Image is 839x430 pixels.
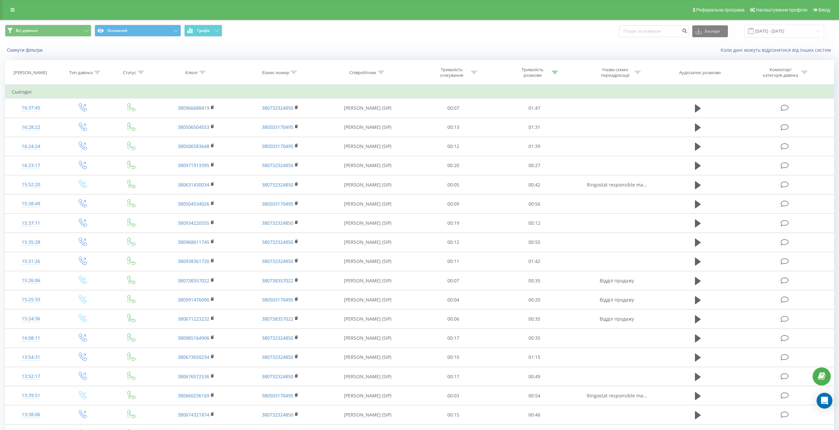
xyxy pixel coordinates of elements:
[494,194,575,214] td: 00:56
[322,348,413,367] td: [PERSON_NAME] (SIP)
[349,70,376,75] div: Співробітник
[515,67,550,78] div: Тривалість розмови
[575,271,659,290] td: Відділ продажу
[322,175,413,194] td: [PERSON_NAME] (SIP)
[5,85,834,99] td: Сьогодні
[262,354,293,360] a: 380732324850
[817,393,832,409] div: Open Intercom Messenger
[178,258,209,264] a: 380938361720
[413,252,494,271] td: 00:11
[178,239,209,245] a: 380968611745
[178,354,209,360] a: 380673650234
[12,274,50,287] div: 15:26:06
[413,194,494,214] td: 00:09
[123,70,136,75] div: Статус
[95,25,181,37] button: Основний
[413,137,494,156] td: 00:12
[12,370,50,383] div: 13:52:17
[322,214,413,233] td: [PERSON_NAME] (SIP)
[587,182,647,188] span: Ringostat responsible ma...
[322,252,413,271] td: [PERSON_NAME] (SIP)
[178,316,209,322] a: 380671223232
[16,28,38,33] span: Всі дзвінки
[575,309,659,329] td: Відділ продажу
[262,70,289,75] div: Бізнес номер
[12,159,50,172] div: 16:23:17
[413,290,494,309] td: 00:04
[5,47,46,53] button: Скинути фільтри
[494,329,575,348] td: 00:35
[494,252,575,271] td: 01:42
[262,316,293,322] a: 380738357022
[322,367,413,386] td: [PERSON_NAME] (SIP)
[12,101,50,114] div: 16:37:45
[262,277,293,284] a: 380738357022
[12,255,50,268] div: 15:31:26
[494,99,575,118] td: 01:47
[587,392,647,399] span: Ringostat responsible ma...
[598,67,633,78] div: Назва схеми переадресації
[12,408,50,421] div: 13:38:06
[721,47,834,53] a: Коли дані можуть відрізнятися вiд інших систем
[178,201,209,207] a: 380504534026
[322,290,413,309] td: [PERSON_NAME] (SIP)
[679,70,721,75] div: Аудіозапис розмови
[178,220,209,226] a: 380934220555
[262,392,293,399] a: 380503170495
[12,293,50,306] div: 15:25:33
[14,70,47,75] div: [PERSON_NAME]
[178,124,209,130] a: 380506504553
[184,25,222,37] button: Графік
[262,162,293,168] a: 380732324850
[413,367,494,386] td: 00:17
[12,351,50,364] div: 13:54:31
[12,332,50,345] div: 14:08:11
[494,118,575,137] td: 01:31
[178,335,209,341] a: 380985164906
[413,99,494,118] td: 00:07
[262,373,293,380] a: 380732324850
[12,121,50,134] div: 16:28:22
[494,214,575,233] td: 00:12
[262,201,293,207] a: 380503170495
[262,335,293,341] a: 380732324850
[262,124,293,130] a: 380503170495
[494,367,575,386] td: 00:49
[262,258,293,264] a: 380732324850
[262,143,293,149] a: 380503170495
[322,329,413,348] td: [PERSON_NAME] (SIP)
[322,386,413,405] td: [PERSON_NAME] (SIP)
[178,143,209,149] a: 380506583648
[322,137,413,156] td: [PERSON_NAME] (SIP)
[178,182,209,188] a: 380631430034
[413,348,494,367] td: 00:10
[619,25,689,37] input: Пошук за номером
[413,233,494,252] td: 00:12
[761,67,800,78] div: Коментар/категорія дзвінка
[178,412,209,418] a: 380674321874
[262,297,293,303] a: 380503170495
[322,118,413,137] td: [PERSON_NAME] (SIP)
[494,405,575,424] td: 00:46
[322,99,413,118] td: [PERSON_NAME] (SIP)
[69,70,93,75] div: Тип дзвінка
[413,271,494,290] td: 00:07
[819,7,830,13] span: Вихід
[575,290,659,309] td: Відділ продажу
[692,25,728,37] button: Експорт
[413,329,494,348] td: 00:17
[413,214,494,233] td: 00:19
[322,271,413,290] td: [PERSON_NAME] (SIP)
[494,156,575,175] td: 00:27
[413,405,494,424] td: 00:15
[262,220,293,226] a: 380732324850
[494,137,575,156] td: 01:39
[12,312,50,325] div: 15:24:36
[322,156,413,175] td: [PERSON_NAME] (SIP)
[185,70,198,75] div: Клієнт
[12,217,50,230] div: 15:37:11
[434,67,469,78] div: Тривалість очікування
[322,309,413,329] td: [PERSON_NAME] (SIP)
[696,7,745,13] span: Реферальна програма
[413,118,494,137] td: 00:13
